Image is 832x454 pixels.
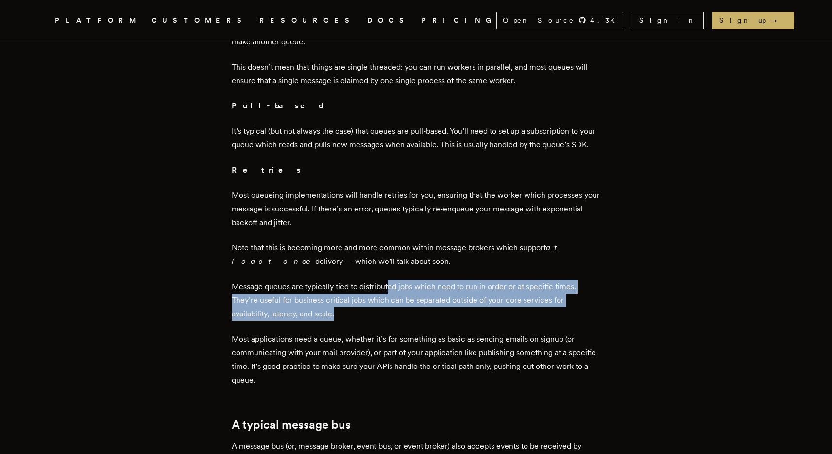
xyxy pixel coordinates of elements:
p: Most applications need a queue, whether it’s for something as basic as sending emails on signup (... [232,332,601,387]
button: PLATFORM [55,15,140,27]
button: RESOURCES [259,15,356,27]
p: It’s typical (but not always the case) that queues are pull-based. You’ll need to set up a subscr... [232,124,601,152]
span: → [770,16,786,25]
a: Sign In [631,12,704,29]
p: Note that this is becoming more and more common within message brokers which support delivery — w... [232,241,601,268]
strong: Pull-based [232,101,332,110]
span: 4.3 K [590,16,621,25]
h2: A typical message bus [232,418,601,432]
a: DOCS [367,15,410,27]
em: at least once [232,243,561,266]
p: Message queues are typically tied to distributed jobs which need to run in order or at specific t... [232,280,601,321]
strong: Retries [232,165,302,175]
span: Open Source [503,16,575,25]
p: This doesn’t mean that things are single threaded: you can run workers in parallel, and most queu... [232,60,601,87]
p: Most queueing implementations will handle retries for you, ensuring that the worker which process... [232,189,601,229]
a: Sign up [712,12,794,29]
a: CUSTOMERS [152,15,248,27]
a: PRICING [422,15,496,27]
